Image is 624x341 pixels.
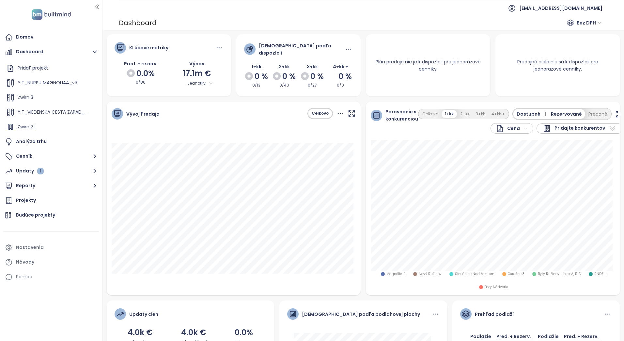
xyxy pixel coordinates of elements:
[16,138,47,146] div: Analýza trhu
[519,0,602,16] span: [EMAIL_ADDRESS][DOMAIN_NAME]
[455,271,494,277] span: Slnečnice Nad Mestom
[475,311,514,318] div: Prehľad podlaží
[3,270,99,284] div: Pomoc
[3,135,99,148] a: Analýza trhu
[328,82,353,89] div: 0/0
[282,70,296,83] span: 0 %
[310,70,324,83] span: 0 %
[495,50,620,80] div: Predajné ciele nie sú k dispozícii pre jednorazové cenníky.
[179,80,214,87] span: Jednotky
[5,76,97,89] div: YIT_NUPPU MAGNOLIA4_v3
[333,63,348,70] span: 4+kk +
[5,121,97,134] div: Zwirn 2 I
[508,271,524,277] span: Čerešne 3
[302,311,420,318] div: [DEMOGRAPHIC_DATA] podľa podlahovej plochy
[308,109,332,118] button: Celkovo
[3,45,99,58] button: Dashboard
[18,79,77,86] span: YIT_NUPPU MAGNOLIA4_v3
[279,63,290,70] span: 2+kk
[183,68,211,79] span: 17.1m €
[16,167,44,175] div: Updaty
[419,271,442,277] span: Nový Ružinov
[496,124,520,133] div: Cena
[124,60,158,67] span: Pred. + rezerv.
[18,94,33,101] span: Zwirn 3
[5,91,97,104] div: Zwirn 3
[594,271,606,277] span: RNDZ II
[115,79,167,86] div: 0/80
[385,108,418,122] span: Porovnanie s konkurenciou
[366,50,490,80] div: Plán predaja nie je k dispozícii pre jednorázové cenníky.
[30,8,73,21] img: logo
[551,110,582,118] span: Rezervované
[442,110,457,119] button: 1+kk
[18,64,48,72] div: Pridať projekt
[16,211,55,219] div: Budúce projekty
[485,284,508,290] span: Bory Nádvorie
[16,196,36,204] div: Projekty
[3,194,99,207] a: Projekty
[119,17,157,29] div: Dashboard
[3,241,99,254] a: Nastavenia
[128,326,152,339] div: 4.0k €
[3,209,99,222] a: Budúce projekty
[307,63,318,70] span: 3+kk
[517,110,548,118] span: Dostupné
[386,271,405,277] span: Magnólia 4
[272,82,297,89] div: 0/40
[419,110,442,119] button: Celkovo
[3,179,99,192] button: Reporty
[5,62,97,75] div: Pridať projekt
[255,70,268,83] span: 0 %
[244,82,269,89] div: 0/13
[16,273,32,281] div: Pomoc
[170,60,223,67] div: Výnos
[488,110,508,119] button: 4+kk +
[126,110,160,118] span: Vývoj Predaja
[179,326,208,339] div: 4.0k €
[18,109,100,115] span: YIT_VIEDENSKA CESTA ZAPAD_draft01
[129,44,168,51] div: Kľúčové metriky
[252,63,261,70] span: 1+kk
[300,82,325,89] div: 0/27
[338,70,352,83] span: 0 %
[3,150,99,163] button: Cenník
[3,165,99,178] button: Updaty 1
[37,168,44,174] div: 1
[538,271,581,277] span: Byty Ružinov - blok A, B, C
[16,258,34,266] div: Návody
[577,18,602,28] span: Bez DPH
[235,326,253,339] div: 0.0%
[3,256,99,269] a: Návody
[585,109,611,119] button: Predané
[129,311,158,318] div: Updaty cien
[554,124,605,132] span: Pridajte konkurentov
[16,33,33,41] div: Domov
[3,31,99,44] a: Domov
[473,110,488,119] button: 3+kk
[16,243,44,252] div: Nastavenia
[18,123,36,130] span: Zwirn 2 I
[136,67,155,80] span: 0.0%
[545,111,546,117] span: |
[5,106,97,119] div: YIT_VIEDENSKA CESTA ZAPAD_draft01
[259,42,345,57] div: [DEMOGRAPHIC_DATA] podľa dispozícií
[457,110,473,119] button: 2+kk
